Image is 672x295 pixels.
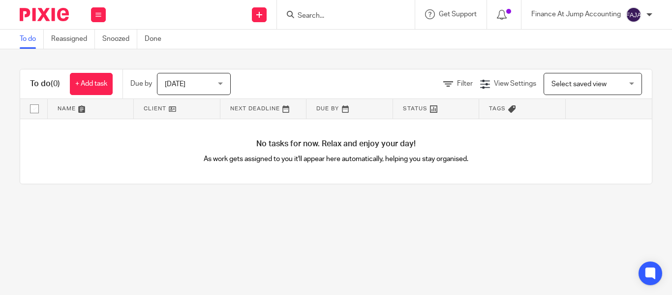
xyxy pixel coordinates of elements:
[626,7,641,23] img: svg%3E
[489,106,506,111] span: Tags
[130,79,152,89] p: Due by
[51,30,95,49] a: Reassigned
[494,80,536,87] span: View Settings
[439,11,477,18] span: Get Support
[20,30,44,49] a: To do
[297,12,385,21] input: Search
[531,9,621,19] p: Finance At Jump Accounting
[30,79,60,89] h1: To do
[165,81,185,88] span: [DATE]
[178,154,494,164] p: As work gets assigned to you it'll appear here automatically, helping you stay organised.
[551,81,607,88] span: Select saved view
[457,80,473,87] span: Filter
[145,30,169,49] a: Done
[102,30,137,49] a: Snoozed
[20,139,652,149] h4: No tasks for now. Relax and enjoy your day!
[20,8,69,21] img: Pixie
[70,73,113,95] a: + Add task
[51,80,60,88] span: (0)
